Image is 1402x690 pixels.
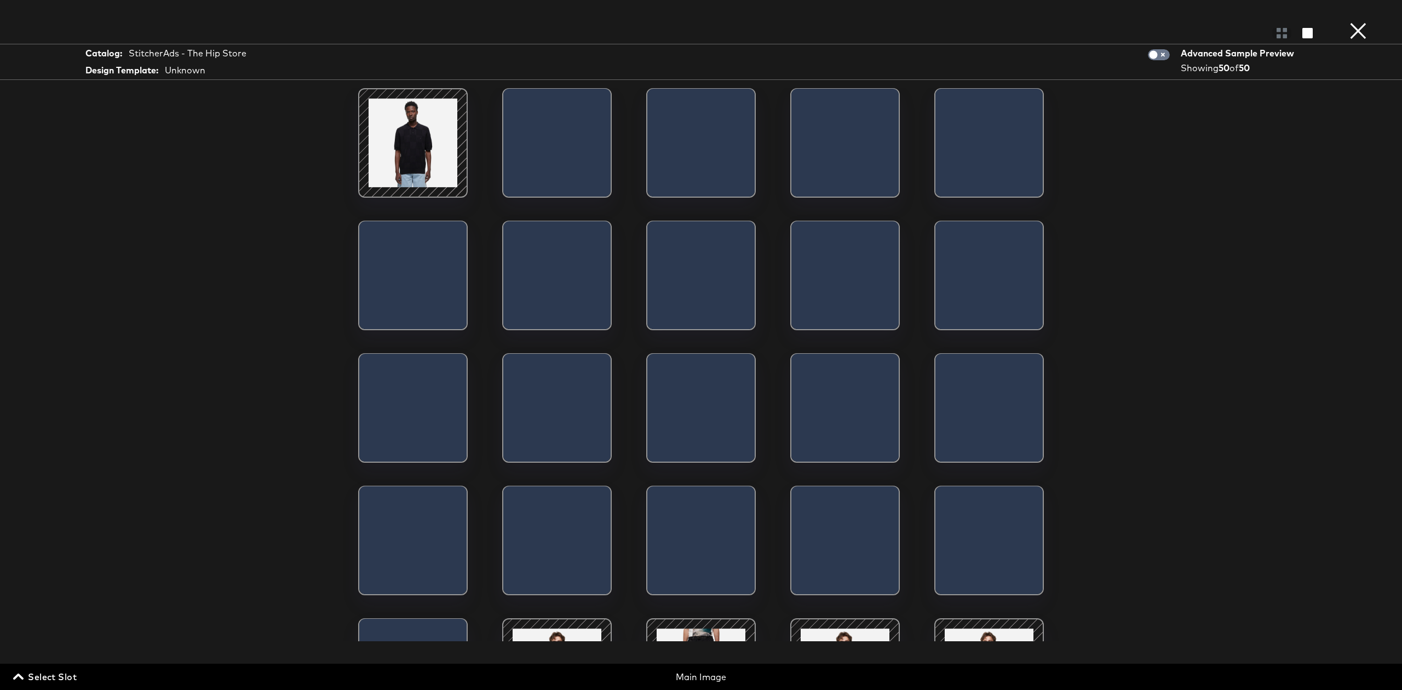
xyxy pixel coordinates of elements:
button: Select Slot [11,669,81,685]
div: Unknown [165,64,205,77]
div: StitcherAds - The Hip Store [129,47,246,60]
span: Select Slot [15,669,77,685]
strong: 50 [1239,62,1250,73]
strong: Design Template: [85,64,158,77]
div: Main Image [474,671,928,683]
div: Showing of [1181,62,1298,74]
div: Advanced Sample Preview [1181,47,1298,60]
strong: Catalog: [85,47,122,60]
strong: 50 [1219,62,1229,73]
